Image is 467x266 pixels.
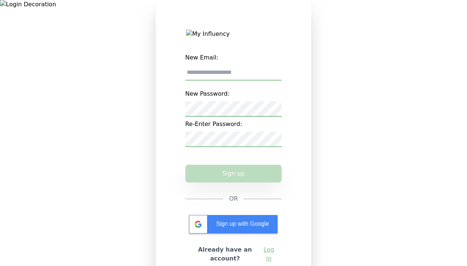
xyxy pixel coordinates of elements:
[262,245,276,263] a: Log in
[185,86,282,101] label: New Password:
[185,165,282,183] button: Sign up
[191,245,259,263] h2: Already have an account?
[189,215,278,233] div: Sign up with Google
[216,221,269,227] span: Sign up with Google
[185,50,282,65] label: New Email:
[185,117,282,132] label: Re-Enter Password:
[186,30,281,38] img: My Influency
[229,194,238,203] span: OR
